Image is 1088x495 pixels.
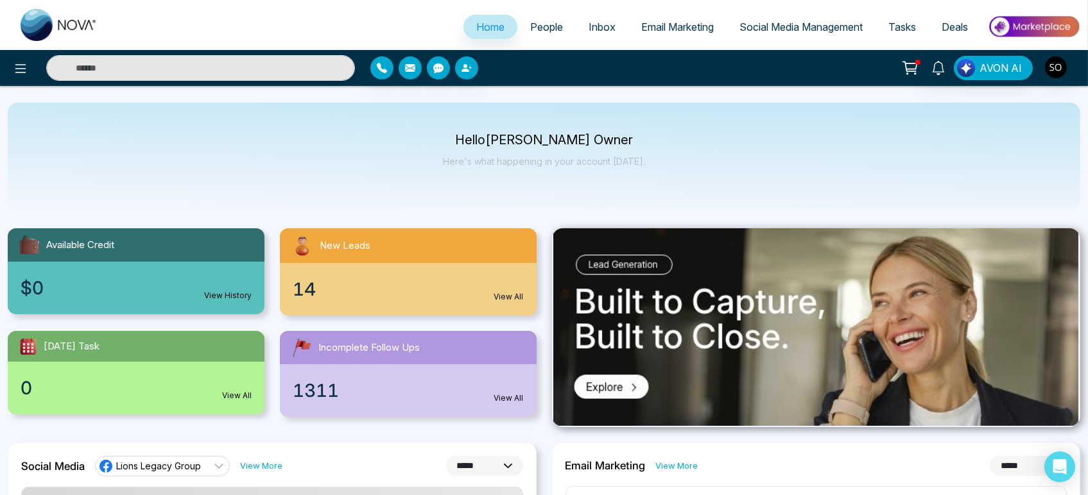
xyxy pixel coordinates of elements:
[656,460,698,472] a: View More
[443,135,645,146] p: Hello [PERSON_NAME] Owner
[21,460,85,473] h2: Social Media
[954,56,1033,80] button: AVON AI
[18,233,41,256] img: availableCredit.svg
[293,276,316,303] span: 14
[530,21,563,33] span: People
[476,21,505,33] span: Home
[293,377,339,404] span: 1311
[222,390,252,401] a: View All
[318,340,420,355] span: Incomplete Follow Ups
[553,228,1078,426] img: .
[46,238,114,253] span: Available Credit
[980,60,1022,76] span: AVON AI
[876,15,929,39] a: Tasks
[957,59,975,77] img: Lead Flow
[18,336,39,357] img: todayTask.svg
[739,21,863,33] span: Social Media Management
[727,15,876,39] a: Social Media Management
[290,336,313,359] img: followUps.svg
[888,21,916,33] span: Tasks
[116,460,201,472] span: Lions Legacy Group
[566,459,646,472] h2: Email Marketing
[21,9,98,41] img: Nova CRM Logo
[463,15,517,39] a: Home
[942,21,968,33] span: Deals
[272,331,544,417] a: Incomplete Follow Ups1311View All
[21,374,32,401] span: 0
[320,239,370,253] span: New Leads
[443,156,645,167] p: Here's what happening in your account [DATE].
[240,460,282,472] a: View More
[929,15,981,39] a: Deals
[1044,451,1075,482] div: Open Intercom Messenger
[987,12,1080,41] img: Market-place.gif
[21,274,44,301] span: $0
[641,21,714,33] span: Email Marketing
[1045,56,1067,78] img: User Avatar
[576,15,628,39] a: Inbox
[44,339,99,354] span: [DATE] Task
[589,21,616,33] span: Inbox
[272,228,544,315] a: New Leads14View All
[204,290,252,301] a: View History
[290,233,315,258] img: newLeads.svg
[494,392,524,404] a: View All
[517,15,576,39] a: People
[494,291,524,303] a: View All
[628,15,727,39] a: Email Marketing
